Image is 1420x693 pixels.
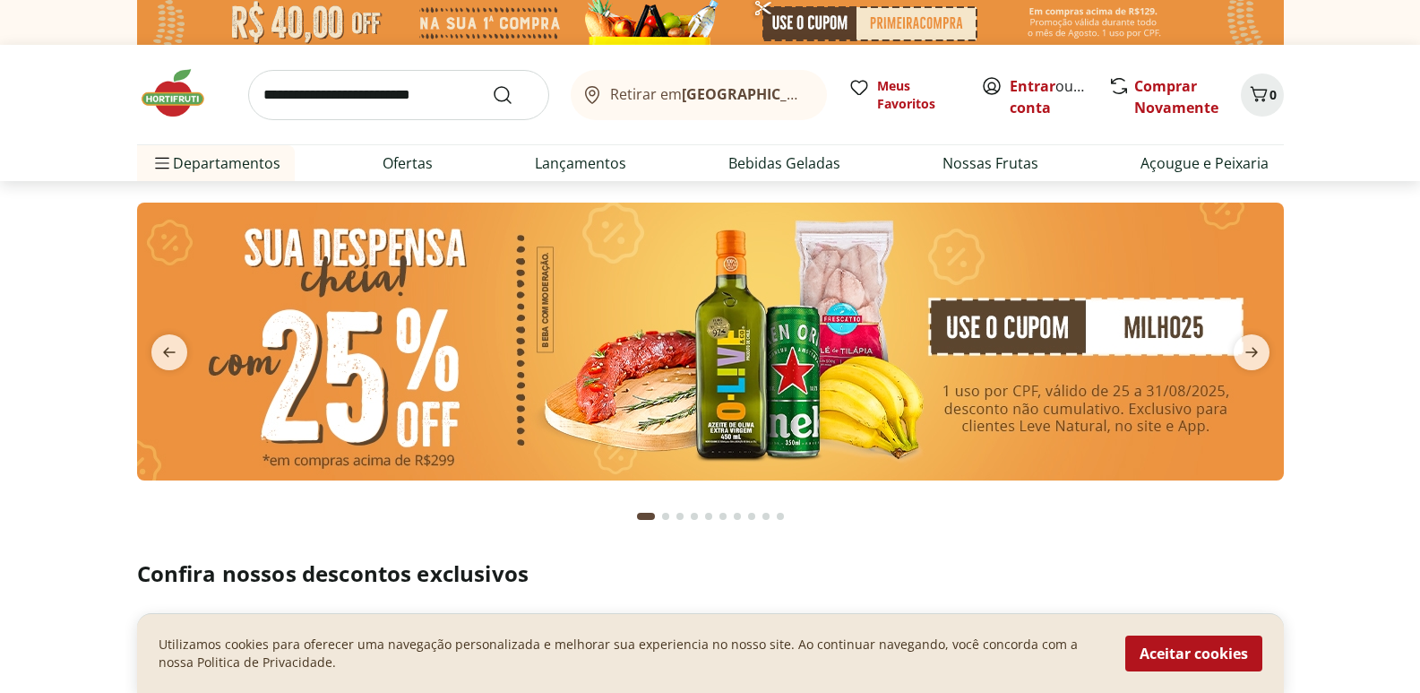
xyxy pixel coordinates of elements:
button: next [1219,334,1284,370]
button: Go to page 5 from fs-carousel [701,495,716,538]
h2: Confira nossos descontos exclusivos [137,559,1284,588]
button: Go to page 6 from fs-carousel [716,495,730,538]
p: Utilizamos cookies para oferecer uma navegação personalizada e melhorar sua experiencia no nosso ... [159,636,1104,671]
button: Go to page 4 from fs-carousel [687,495,701,538]
button: Submit Search [492,84,535,106]
button: Carrinho [1241,74,1284,117]
button: Menu [151,142,173,185]
a: Entrar [1010,76,1055,96]
a: Meus Favoritos [848,77,960,113]
input: search [248,70,549,120]
b: [GEOGRAPHIC_DATA]/[GEOGRAPHIC_DATA] [682,84,984,104]
a: Criar conta [1010,76,1108,117]
img: Hortifruti [137,66,227,120]
button: Go to page 7 from fs-carousel [730,495,744,538]
button: previous [137,334,202,370]
span: ou [1010,75,1089,118]
a: Ofertas [383,152,433,174]
button: Go to page 2 from fs-carousel [658,495,673,538]
img: cupom [137,203,1284,481]
span: Meus Favoritos [877,77,960,113]
a: Lançamentos [535,152,626,174]
button: Current page from fs-carousel [633,495,658,538]
button: Go to page 8 from fs-carousel [744,495,759,538]
span: 0 [1269,86,1277,103]
button: Retirar em[GEOGRAPHIC_DATA]/[GEOGRAPHIC_DATA] [571,70,827,120]
a: Bebidas Geladas [728,152,840,174]
a: Comprar Novamente [1134,76,1218,117]
a: Nossas Frutas [942,152,1038,174]
span: Departamentos [151,142,280,185]
span: Retirar em [610,86,808,102]
button: Go to page 3 from fs-carousel [673,495,687,538]
a: Açougue e Peixaria [1140,152,1269,174]
button: Aceitar cookies [1125,636,1262,671]
button: Go to page 10 from fs-carousel [773,495,787,538]
button: Go to page 9 from fs-carousel [759,495,773,538]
